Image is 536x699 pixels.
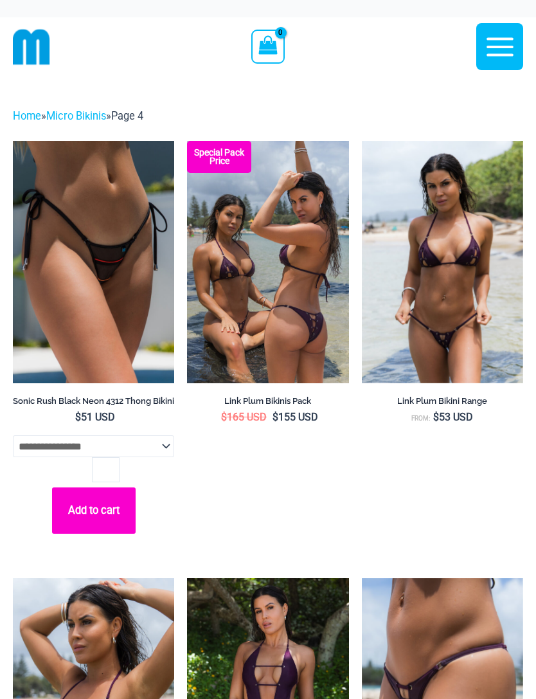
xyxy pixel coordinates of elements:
[187,395,348,406] h2: Link Plum Bikinis Pack
[251,30,284,63] a: View Shopping Cart, empty
[362,141,523,383] a: Link Plum 3070 Tri Top 4580 Micro 01Link Plum 3070 Tri Top 4580 Micro 05Link Plum 3070 Tri Top 45...
[13,141,174,383] a: Sonic Rush Black Neon 4312 Thong Bikini 01Sonic Rush Black Neon 4312 Thong Bikini 02Sonic Rush Bl...
[362,141,523,383] img: Link Plum 3070 Tri Top 4580 Micro 01
[187,141,348,383] img: Bikini Pack Plum
[187,149,251,165] b: Special Pack Price
[46,110,106,122] a: Micro Bikinis
[111,110,143,122] span: Page 4
[75,411,115,423] bdi: 51 USD
[411,415,430,422] span: From:
[13,395,174,406] h2: Sonic Rush Black Neon 4312 Thong Bikini
[362,395,523,406] h2: Link Plum Bikini Range
[13,141,174,383] img: Sonic Rush Black Neon 4312 Thong Bikini 01
[187,395,348,411] a: Link Plum Bikinis Pack
[92,457,120,482] input: Product quantity
[75,411,81,423] span: $
[272,411,278,423] span: $
[221,411,267,423] bdi: 165 USD
[13,110,143,122] span: » »
[221,411,227,423] span: $
[13,110,41,122] a: Home
[52,487,136,534] button: Add to cart
[13,28,50,66] img: cropped mm emblem
[362,395,523,411] a: Link Plum Bikini Range
[272,411,318,423] bdi: 155 USD
[433,411,439,423] span: $
[433,411,473,423] bdi: 53 USD
[187,141,348,383] a: Bikini Pack Plum Link Plum 3070 Tri Top 4580 Micro 04Link Plum 3070 Tri Top 4580 Micro 04
[13,395,174,411] a: Sonic Rush Black Neon 4312 Thong Bikini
